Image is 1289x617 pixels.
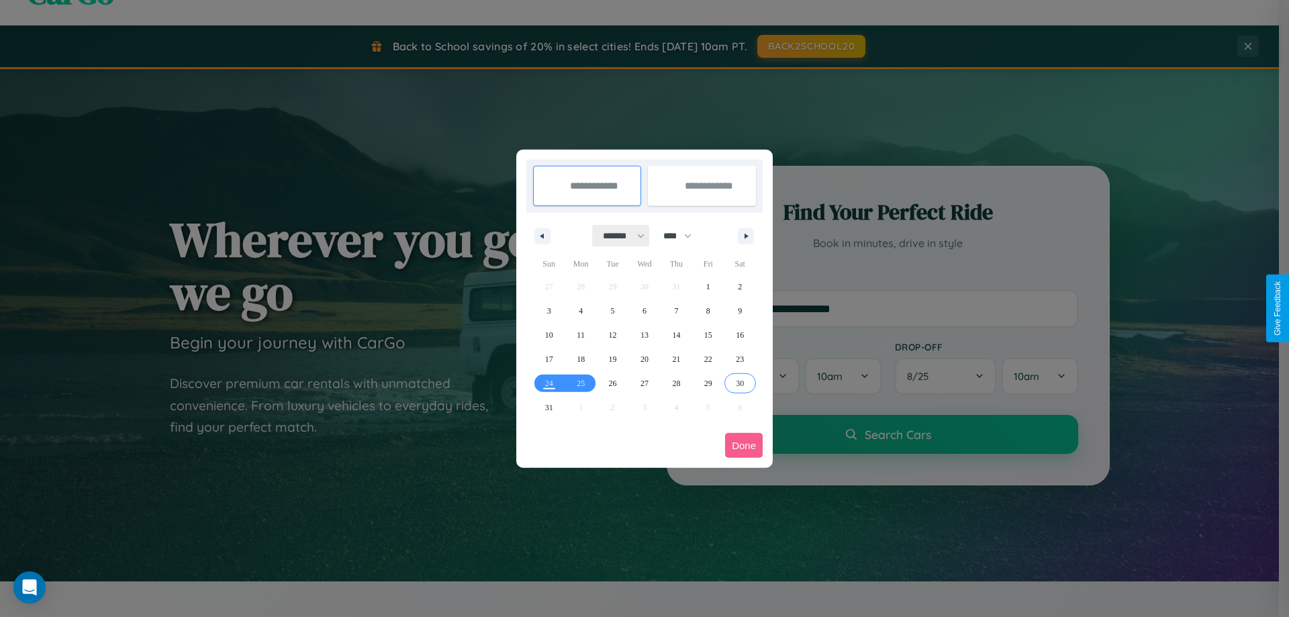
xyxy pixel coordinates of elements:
button: 21 [661,347,692,371]
button: 16 [724,323,756,347]
button: 4 [565,299,596,323]
span: 24 [545,371,553,395]
button: 29 [692,371,724,395]
span: 22 [704,347,712,371]
span: Fri [692,253,724,275]
span: Tue [597,253,628,275]
button: 27 [628,371,660,395]
span: 31 [545,395,553,420]
button: 1 [692,275,724,299]
span: 9 [738,299,742,323]
button: 12 [597,323,628,347]
span: Sun [533,253,565,275]
span: 3 [547,299,551,323]
button: 23 [724,347,756,371]
span: 1 [706,275,710,299]
span: 29 [704,371,712,395]
span: 16 [736,323,744,347]
span: 23 [736,347,744,371]
button: 18 [565,347,596,371]
span: 25 [577,371,585,395]
span: 17 [545,347,553,371]
span: 13 [640,323,649,347]
span: 10 [545,323,553,347]
button: Done [725,433,763,458]
button: 15 [692,323,724,347]
span: Mon [565,253,596,275]
div: Open Intercom Messenger [13,571,46,604]
span: 30 [736,371,744,395]
span: Sat [724,253,756,275]
span: 18 [577,347,585,371]
span: 15 [704,323,712,347]
button: 10 [533,323,565,347]
span: Thu [661,253,692,275]
span: 8 [706,299,710,323]
span: 5 [611,299,615,323]
button: 13 [628,323,660,347]
span: 20 [640,347,649,371]
button: 6 [628,299,660,323]
button: 17 [533,347,565,371]
span: 21 [672,347,680,371]
span: 2 [738,275,742,299]
button: 30 [724,371,756,395]
span: Wed [628,253,660,275]
span: 4 [579,299,583,323]
button: 24 [533,371,565,395]
button: 26 [597,371,628,395]
button: 25 [565,371,596,395]
span: 6 [642,299,647,323]
button: 7 [661,299,692,323]
button: 9 [724,299,756,323]
button: 28 [661,371,692,395]
span: 26 [609,371,617,395]
button: 8 [692,299,724,323]
span: 14 [672,323,680,347]
button: 5 [597,299,628,323]
button: 14 [661,323,692,347]
button: 2 [724,275,756,299]
span: 7 [674,299,678,323]
div: Give Feedback [1273,281,1282,336]
span: 19 [609,347,617,371]
button: 31 [533,395,565,420]
button: 20 [628,347,660,371]
span: 12 [609,323,617,347]
button: 3 [533,299,565,323]
button: 11 [565,323,596,347]
button: 22 [692,347,724,371]
span: 27 [640,371,649,395]
span: 11 [577,323,585,347]
button: 19 [597,347,628,371]
span: 28 [672,371,680,395]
